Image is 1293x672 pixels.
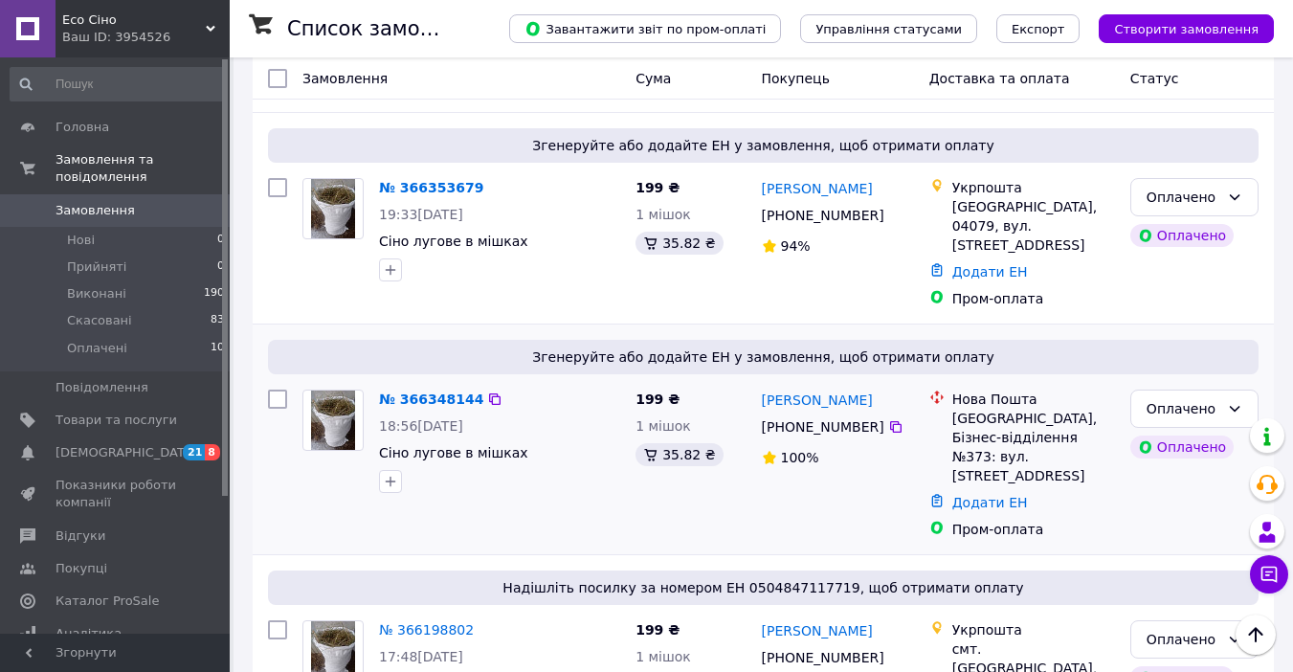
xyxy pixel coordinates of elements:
span: Прийняті [67,258,126,276]
span: 199 ₴ [635,392,680,407]
a: Фото товару [302,390,364,451]
img: Фото товару [311,179,356,238]
span: Каталог ProSale [56,593,159,610]
span: Покупці [56,560,107,577]
a: Сіно лугове в мішках [379,234,528,249]
span: Оплачені [67,340,127,357]
span: Eco Сіно [62,11,206,29]
div: [PHONE_NUMBER] [758,414,888,440]
span: 10 [211,340,224,357]
span: Головна [56,119,109,136]
span: 199 ₴ [635,622,680,638]
span: Завантажити звіт по пром-оплаті [524,20,766,37]
a: [PERSON_NAME] [762,621,873,640]
span: Замовлення [302,71,388,86]
span: 100% [781,450,819,465]
span: Товари та послуги [56,412,177,429]
div: Укрпошта [952,620,1115,639]
div: Оплачено [1147,398,1219,419]
a: Додати ЕН [952,264,1028,280]
div: [PHONE_NUMBER] [758,202,888,229]
span: 21 [183,444,205,460]
div: Пром-оплата [952,520,1115,539]
span: Створити замовлення [1114,22,1259,36]
span: [DEMOGRAPHIC_DATA] [56,444,197,461]
a: № 366198802 [379,622,474,638]
div: Ваш ID: 3954526 [62,29,230,46]
span: Відгуки [56,527,105,545]
span: Нові [67,232,95,249]
div: [GEOGRAPHIC_DATA], 04079, вул. [STREET_ADDRESS] [952,197,1115,255]
span: Повідомлення [56,379,148,396]
span: 0 [217,258,224,276]
a: Фото товару [302,178,364,239]
span: 190 [204,285,224,302]
span: Замовлення та повідомлення [56,151,230,186]
span: Аналітика [56,625,122,642]
div: Оплачено [1147,629,1219,650]
div: Оплачено [1130,224,1234,247]
a: № 366348144 [379,392,483,407]
span: Статус [1130,71,1179,86]
h1: Список замовлень [287,17,481,40]
button: Чат з покупцем [1250,555,1288,594]
span: 18:56[DATE] [379,418,463,434]
a: [PERSON_NAME] [762,179,873,198]
span: 0 [217,232,224,249]
span: 17:48[DATE] [379,649,463,664]
span: Управління статусами [815,22,962,36]
button: Завантажити звіт по пром-оплаті [509,14,781,43]
input: Пошук [10,67,226,101]
div: [PHONE_NUMBER] [758,644,888,671]
button: Управління статусами [800,14,977,43]
div: Оплачено [1147,187,1219,208]
div: Нова Пошта [952,390,1115,409]
div: Оплачено [1130,436,1234,459]
span: Виконані [67,285,126,302]
span: Згенеруйте або додайте ЕН у замовлення, щоб отримати оплату [276,347,1251,367]
span: Згенеруйте або додайте ЕН у замовлення, щоб отримати оплату [276,136,1251,155]
span: Скасовані [67,312,132,329]
a: № 366353679 [379,180,483,195]
button: Наверх [1236,615,1276,655]
a: Додати ЕН [952,495,1028,510]
div: Пром-оплата [952,289,1115,308]
span: 83 [211,312,224,329]
span: Експорт [1012,22,1065,36]
div: 35.82 ₴ [635,443,723,466]
span: Cума [635,71,671,86]
a: [PERSON_NAME] [762,391,873,410]
span: Показники роботи компанії [56,477,177,511]
div: [GEOGRAPHIC_DATA], Бізнес-відділення №373: вул. [STREET_ADDRESS] [952,409,1115,485]
span: Замовлення [56,202,135,219]
span: 1 мішок [635,649,691,664]
a: Створити замовлення [1080,20,1274,35]
img: Фото товару [311,391,356,450]
span: 8 [205,444,220,460]
span: 1 мішок [635,207,691,222]
span: 94% [781,238,811,254]
button: Створити замовлення [1099,14,1274,43]
a: Сіно лугове в мішках [379,445,528,460]
div: 35.82 ₴ [635,232,723,255]
div: Укрпошта [952,178,1115,197]
span: 1 мішок [635,418,691,434]
span: Покупець [762,71,830,86]
span: 199 ₴ [635,180,680,195]
button: Експорт [996,14,1081,43]
span: 19:33[DATE] [379,207,463,222]
span: Доставка та оплата [929,71,1070,86]
span: Надішліть посилку за номером ЕН 0504847117719, щоб отримати оплату [276,578,1251,597]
